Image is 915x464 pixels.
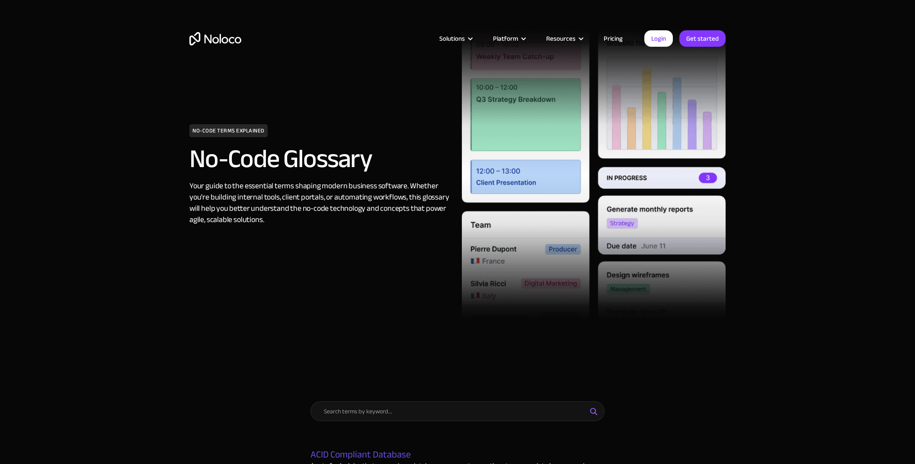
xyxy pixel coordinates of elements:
input: Search terms by keyword... [310,401,605,421]
div: Resources [546,33,576,44]
div: Platform [482,33,535,44]
div: Platform [493,33,518,44]
div: Solutions [439,33,465,44]
a: home [189,32,241,45]
div: Resources [535,33,593,44]
h2: No-Code Glossary [189,146,453,172]
a: Get started [679,30,726,47]
form: Email Form [310,401,605,443]
a: Login [644,30,673,47]
div: Your guide to the essential terms shaping modern business software. Whether you're building inter... [189,180,453,226]
h1: NO-CODE TERMS EXPLAINED [189,124,268,137]
div: Solutions [429,33,482,44]
a: Pricing [593,33,633,44]
a: ACID Compliant Database [310,449,411,461]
